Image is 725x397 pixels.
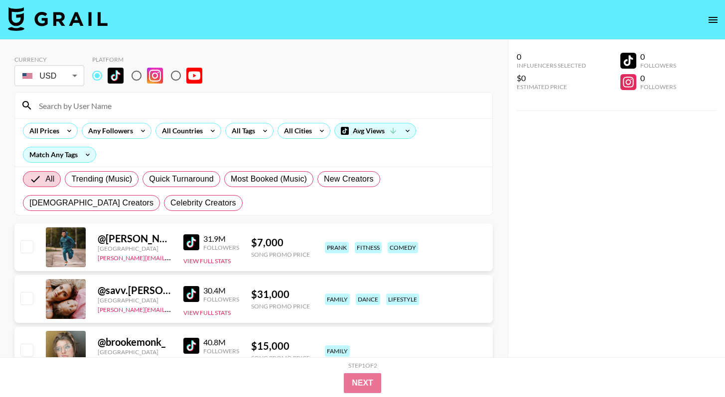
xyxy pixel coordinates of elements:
button: Next [344,373,381,393]
div: fitness [355,242,382,253]
span: Most Booked (Music) [231,173,307,185]
div: $ 31,000 [251,288,310,300]
img: YouTube [186,68,202,84]
img: TikTok [183,338,199,354]
div: 0 [517,52,586,62]
div: Followers [640,62,676,69]
div: Followers [203,347,239,355]
div: 40.8M [203,337,239,347]
div: Step 1 of 2 [348,362,377,369]
div: 30.4M [203,286,239,296]
div: lifestyle [386,294,419,305]
div: Followers [203,296,239,303]
img: TikTok [108,68,124,84]
div: Followers [640,83,676,91]
div: All Countries [156,123,205,138]
button: View Full Stats [183,257,231,265]
div: Estimated Price [517,83,586,91]
img: Grail Talent [8,7,108,31]
div: family [325,294,350,305]
div: Song Promo Price [251,354,310,362]
div: Currency [14,56,84,63]
img: TikTok [183,286,199,302]
div: $ 15,000 [251,340,310,352]
img: TikTok [183,234,199,250]
button: View Full Stats [183,309,231,316]
iframe: Drift Widget Chat Controller [675,347,713,385]
div: Influencers Selected [517,62,586,69]
div: @ brookemonk_ [98,336,171,348]
div: USD [16,67,82,85]
span: All [45,173,54,185]
div: Followers [203,244,239,251]
a: [PERSON_NAME][EMAIL_ADDRESS][DOMAIN_NAME] [98,252,245,262]
span: Celebrity Creators [170,197,236,209]
button: open drawer [703,10,723,30]
div: prank [325,242,349,253]
div: All Tags [226,123,257,138]
a: [PERSON_NAME][EMAIL_ADDRESS][DOMAIN_NAME] [98,304,245,313]
div: [GEOGRAPHIC_DATA] [98,348,171,356]
div: family [325,345,350,357]
div: Platform [92,56,210,63]
span: New Creators [324,173,374,185]
input: Search by User Name [33,98,486,113]
div: Any Followers [82,123,135,138]
div: 0 [640,73,676,83]
div: @ savv.[PERSON_NAME] [98,284,171,297]
div: Match Any Tags [23,147,96,162]
div: All Prices [23,123,61,138]
div: All Cities [278,123,314,138]
div: comedy [388,242,418,253]
div: $ 7,000 [251,236,310,249]
div: $0 [517,73,586,83]
div: Song Promo Price [251,302,310,310]
div: @ [PERSON_NAME].[PERSON_NAME] [98,232,171,245]
span: Quick Turnaround [149,173,214,185]
div: 0 [640,52,676,62]
span: Trending (Music) [71,173,132,185]
div: Avg Views [335,123,416,138]
div: [GEOGRAPHIC_DATA] [98,297,171,304]
img: Instagram [147,68,163,84]
div: [GEOGRAPHIC_DATA] [98,245,171,252]
div: 31.9M [203,234,239,244]
div: Song Promo Price [251,251,310,258]
span: [DEMOGRAPHIC_DATA] Creators [29,197,153,209]
div: dance [356,294,380,305]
